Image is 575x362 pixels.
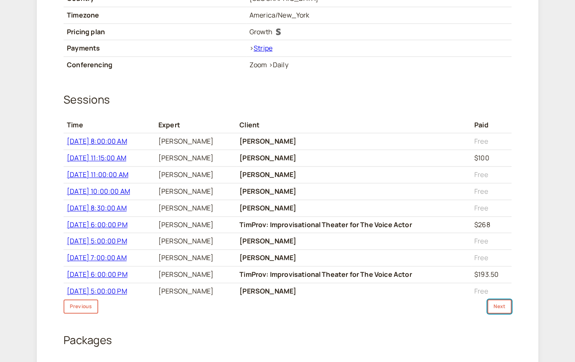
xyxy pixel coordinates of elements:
[155,200,236,216] td: [PERSON_NAME]
[474,137,488,146] span: Free
[155,216,236,233] td: [PERSON_NAME]
[64,91,511,108] h2: Sessions
[67,187,130,196] a: [DATE] 10:00:00 AM
[236,250,471,266] td: [PERSON_NAME]
[236,183,471,200] td: [PERSON_NAME]
[236,167,471,183] td: [PERSON_NAME]
[64,117,155,133] th: Time
[64,40,246,57] th: Payments
[236,283,471,299] td: [PERSON_NAME]
[236,233,471,250] td: [PERSON_NAME]
[67,236,127,246] a: [DATE] 5:00:00 PM
[155,183,236,200] td: [PERSON_NAME]
[236,150,471,167] td: [PERSON_NAME]
[67,170,128,179] a: [DATE] 11:00:00 AM
[67,220,127,229] a: [DATE] 6:00:00 PM
[67,153,126,162] a: [DATE] 11:15:00 AM
[249,60,267,69] span: Zoom
[67,137,127,146] a: [DATE] 8:00:00 AM
[64,299,98,314] button: Previous
[64,7,246,23] th: Timezone
[155,283,236,299] td: [PERSON_NAME]
[236,266,471,283] td: TimProv: Improvisational Theater for The Voice Actor
[236,216,471,233] td: TimProv: Improvisational Theater for The Voice Actor
[67,270,127,279] a: [DATE] 6:00:00 PM
[487,299,511,314] button: Next
[155,266,236,283] td: [PERSON_NAME]
[471,150,511,167] td: $100
[64,57,246,73] th: Conferencing
[236,117,471,133] th: Client
[474,170,488,179] span: Free
[155,167,236,183] td: [PERSON_NAME]
[474,236,488,246] span: Free
[155,117,236,133] th: Expert
[273,60,288,69] span: Daily
[155,133,236,150] td: [PERSON_NAME]
[246,23,511,40] td: Growth
[474,203,488,213] span: Free
[155,250,236,266] td: [PERSON_NAME]
[64,332,511,349] h2: Packages
[269,60,273,69] span: >
[236,133,471,150] td: [PERSON_NAME]
[474,253,488,262] span: Free
[67,286,127,296] a: [DATE] 5:00:00 PM
[474,286,488,296] span: Free
[471,216,511,233] td: $268
[64,23,246,40] th: Pricing plan
[471,266,511,283] td: $193.50
[249,43,254,53] span: >
[474,187,488,196] span: Free
[246,7,511,23] td: America/New_York
[236,200,471,216] td: [PERSON_NAME]
[155,233,236,250] td: [PERSON_NAME]
[67,253,127,262] a: [DATE] 7:00:00 AM
[254,43,272,53] a: Stripe
[67,203,127,213] a: [DATE] 8:30:00 AM
[471,117,511,133] th: Paid
[155,150,236,167] td: [PERSON_NAME]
